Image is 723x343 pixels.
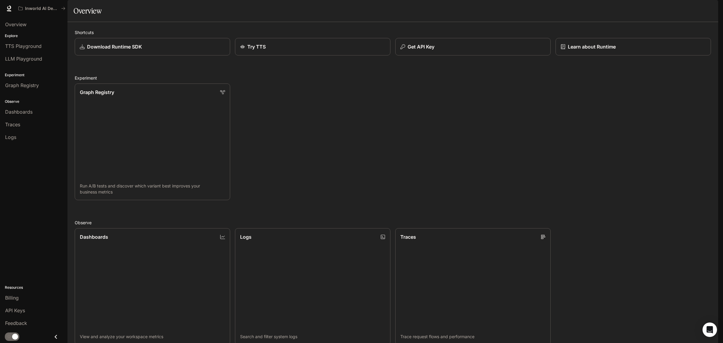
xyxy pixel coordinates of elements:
[400,334,546,340] p: Trace request flows and performance
[74,5,102,17] h1: Overview
[75,38,230,55] a: Download Runtime SDK
[240,233,252,241] p: Logs
[556,38,711,55] a: Learn about Runtime
[87,43,142,50] p: Download Runtime SDK
[25,6,59,11] p: Inworld AI Demos
[568,43,616,50] p: Learn about Runtime
[80,233,108,241] p: Dashboards
[75,83,230,200] a: Graph RegistryRun A/B tests and discover which variant best improves your business metrics
[80,334,225,340] p: View and analyze your workspace metrics
[240,334,385,340] p: Search and filter system logs
[408,43,434,50] p: Get API Key
[75,219,711,226] h2: Observe
[75,75,711,81] h2: Experiment
[400,233,416,241] p: Traces
[75,29,711,36] h2: Shortcuts
[235,38,390,55] a: Try TTS
[80,89,114,96] p: Graph Registry
[80,183,225,195] p: Run A/B tests and discover which variant best improves your business metrics
[703,323,717,337] div: Open Intercom Messenger
[247,43,266,50] p: Try TTS
[16,2,68,14] button: All workspaces
[395,38,551,55] button: Get API Key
